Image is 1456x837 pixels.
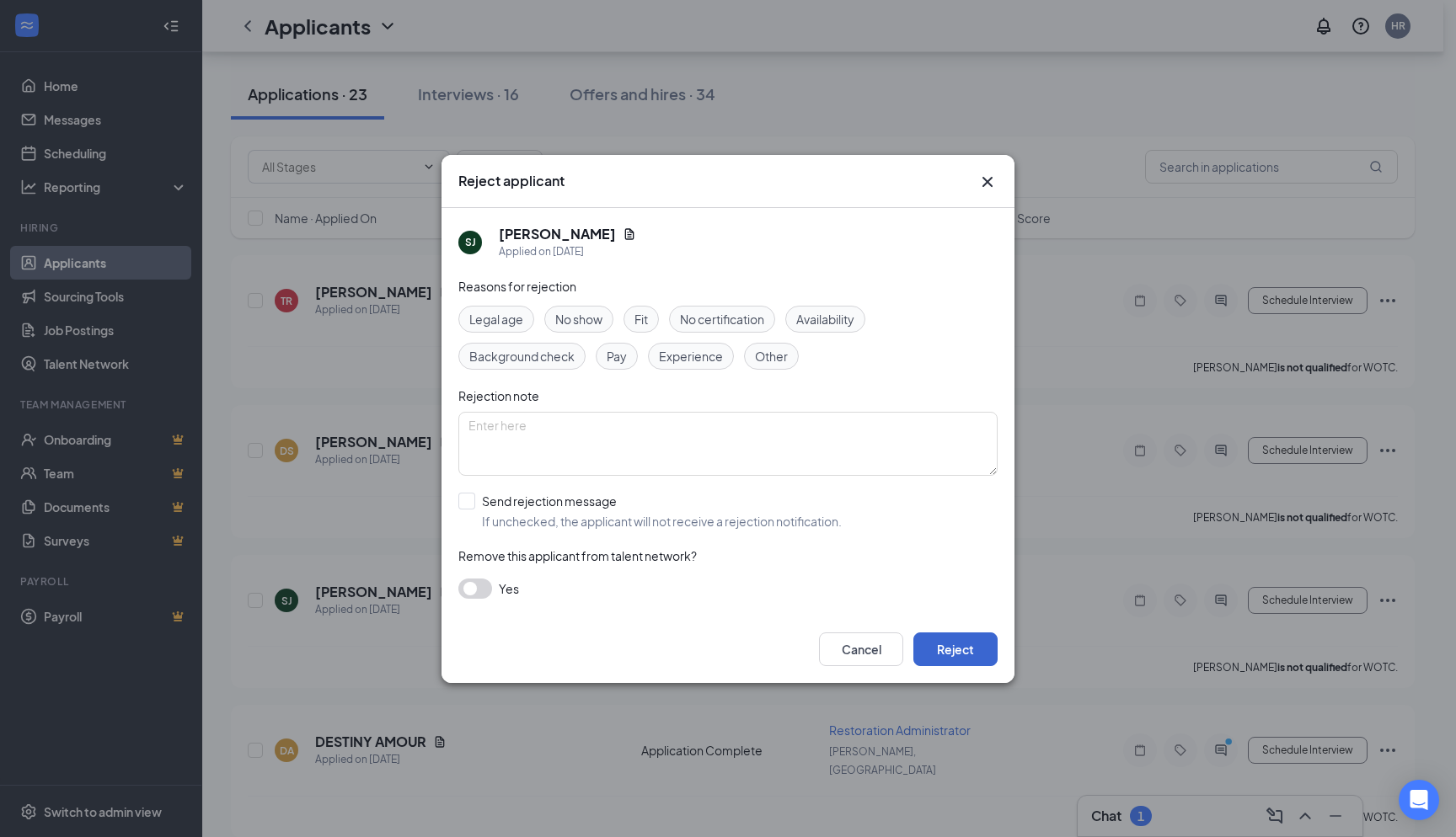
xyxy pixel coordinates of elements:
span: No certification [680,310,764,328]
button: Close [977,172,998,192]
h5: [PERSON_NAME] [499,225,616,243]
span: Experience [659,347,723,365]
span: Fit [634,310,648,328]
span: Reasons for rejection [458,279,576,294]
div: Applied on [DATE] [499,243,636,260]
button: Reject [913,632,998,666]
button: Cancel [819,632,903,666]
div: SJ [465,235,476,249]
span: Rejection note [458,388,539,403]
span: Other [755,347,788,365]
span: Yes [499,578,519,599]
div: Open Intercom Messenger [1399,780,1439,820]
span: Legal age [469,310,523,328]
span: Background check [469,347,575,365]
span: Availability [796,310,854,328]
span: Remove this applicant from talent network? [458,548,697,563]
svg: Cross [977,172,998,192]
span: No show [555,310,602,328]
svg: Document [623,227,636,241]
h3: Reject applicant [458,172,565,190]
span: Pay [607,347,627,365]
